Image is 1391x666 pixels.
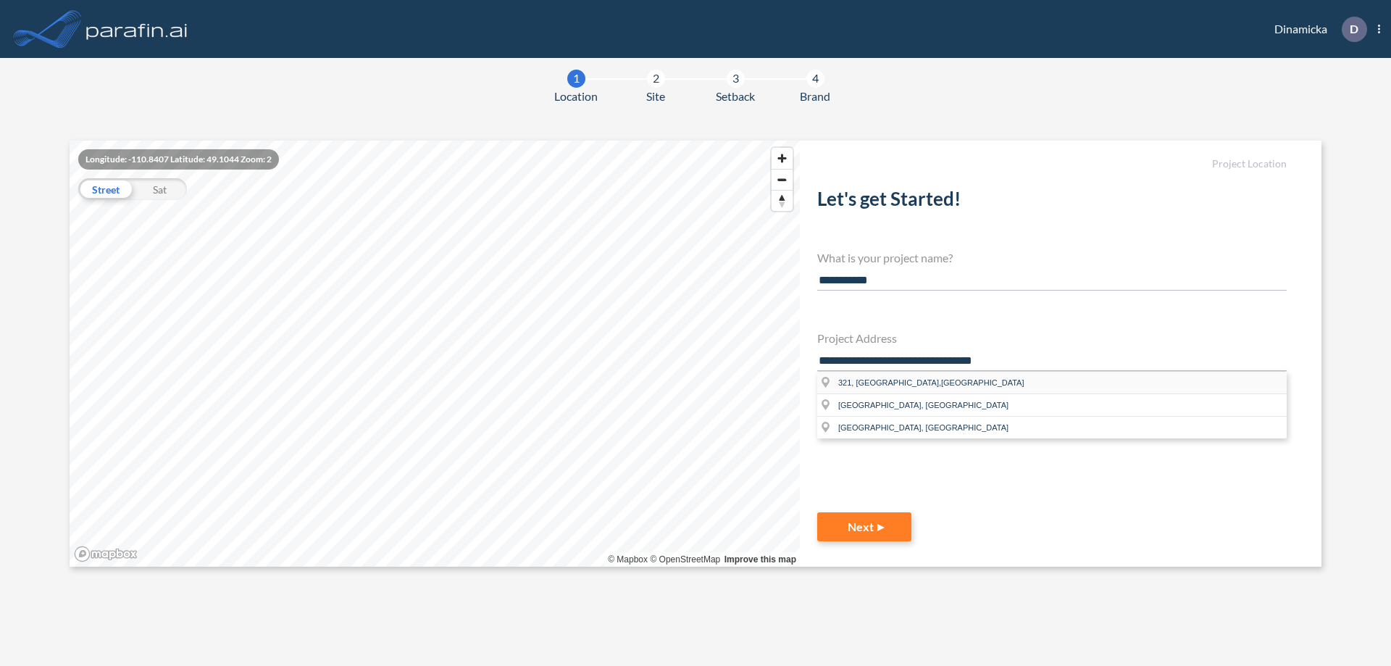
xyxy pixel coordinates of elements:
h5: Project Location [817,158,1287,170]
button: Reset bearing to north [772,190,793,211]
div: 3 [727,70,745,88]
span: Zoom out [772,170,793,190]
div: Dinamicka [1253,17,1380,42]
div: 1 [567,70,585,88]
img: logo [83,14,191,43]
div: Sat [133,178,187,200]
canvas: Map [70,141,800,567]
div: 4 [806,70,824,88]
span: 321, [GEOGRAPHIC_DATA],[GEOGRAPHIC_DATA] [838,378,1024,387]
span: [GEOGRAPHIC_DATA], [GEOGRAPHIC_DATA] [838,423,1008,432]
button: Zoom out [772,169,793,190]
div: Street [78,178,133,200]
h2: Let's get Started! [817,188,1287,216]
span: Setback [716,88,755,105]
span: Location [554,88,598,105]
span: [GEOGRAPHIC_DATA], [GEOGRAPHIC_DATA] [838,401,1008,409]
a: Improve this map [724,554,796,565]
h4: What is your project name? [817,251,1287,265]
a: Mapbox [608,554,648,565]
div: Longitude: -110.8407 Latitude: 49.1044 Zoom: 2 [78,149,279,170]
a: Mapbox homepage [74,546,138,562]
p: D [1350,22,1358,36]
span: Reset bearing to north [772,191,793,211]
span: Site [646,88,665,105]
div: 2 [647,70,665,88]
span: Brand [800,88,830,105]
a: OpenStreetMap [650,554,720,565]
button: Zoom in [772,148,793,169]
button: Next [817,512,911,541]
h4: Project Address [817,331,1287,345]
